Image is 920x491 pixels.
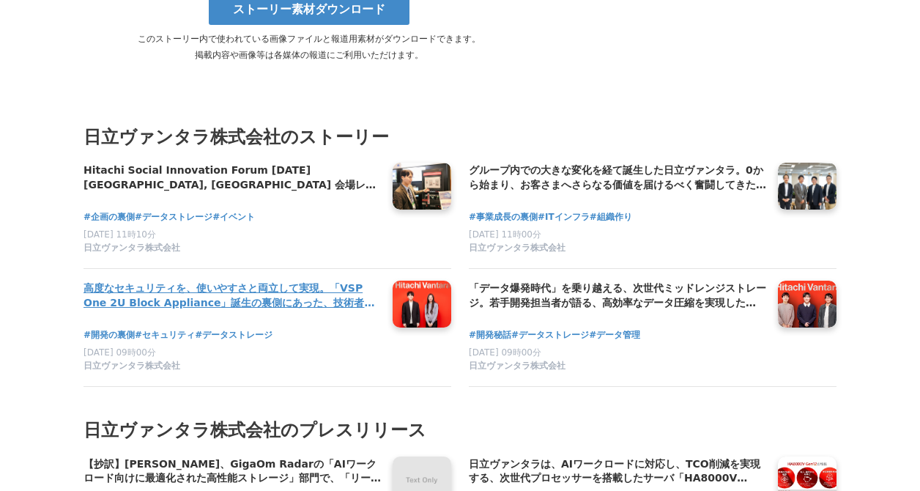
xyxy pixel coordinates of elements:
a: #イベント [212,210,255,224]
a: #データストレージ [195,328,272,342]
a: #セキュリティ [135,328,195,342]
span: [DATE] 11時10分 [84,229,156,240]
h2: 日立ヴァンタラ株式会社のプレスリリース [84,416,836,444]
a: 【抄訳】[PERSON_NAME]、GigaOm Radarの「AIワークロード向けに最適化された高性能ストレージ」部門で、「リーダー」および「ファストムーバー」に選出 [84,457,381,487]
a: #データストレージ [511,328,589,342]
a: 日立ヴァンタラ株式会社 [84,242,381,256]
a: 高度なセキュリティを、使いやすさと両立して実現。「VSP One 2U Block Appliance」誕生の裏側にあった、技術者の狙いと奮闘。 [84,281,381,311]
a: Hitachi Social Innovation Forum [DATE] [GEOGRAPHIC_DATA], [GEOGRAPHIC_DATA] 会場レポート＆展示紹介 [84,163,381,193]
a: 日立ヴァンタラ株式会社 [469,360,766,374]
span: [DATE] 09時00分 [469,347,541,358]
a: #組織作り [590,210,632,224]
a: 日立ヴァンタラは、AIワークロードに対応し、TCO削減を実現する、次世代プロセッサーを搭載したサーバ「HA8000V Gen12」を販売開始 [469,457,766,487]
span: 日立ヴァンタラ株式会社 [469,360,565,372]
a: #開発秘話 [469,328,511,342]
p: このストーリー内で使われている画像ファイルと報道用素材がダウンロードできます。 掲載内容や画像等は各媒体の報道にご利用いただけます。 [72,31,546,63]
a: #ITインフラ [538,210,590,224]
span: 日立ヴァンタラ株式会社 [469,242,565,254]
a: #開発の裏側 [84,328,135,342]
a: 日立ヴァンタラ株式会社 [84,360,381,374]
span: 日立ヴァンタラ株式会社 [84,360,180,372]
a: #データ管理 [589,328,640,342]
span: [DATE] 09時00分 [84,347,156,358]
a: #データストレージ [135,210,212,224]
span: [DATE] 11時00分 [469,229,541,240]
span: 日立ヴァンタラ株式会社 [84,242,180,254]
h3: 日立ヴァンタラ株式会社のストーリー [84,123,836,151]
a: 日立ヴァンタラ株式会社 [469,242,766,256]
a: 「データ爆発時代」を乗り越える、次世代ミッドレンジストレージ。若手開発担当者が語る、高効率なデータ圧縮を実現した「VSP One 2U Block Appliance」誕生の裏側。 [469,281,766,311]
a: #企画の裏側 [84,210,135,224]
a: #事業成長の裏側 [469,210,538,224]
a: グループ内での大きな変化を経て誕生した日立ヴァンタラ。0から始まり、お客さまへさらなる価値を届けるべく奮闘してきた営業部の軌跡。 [469,163,766,193]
